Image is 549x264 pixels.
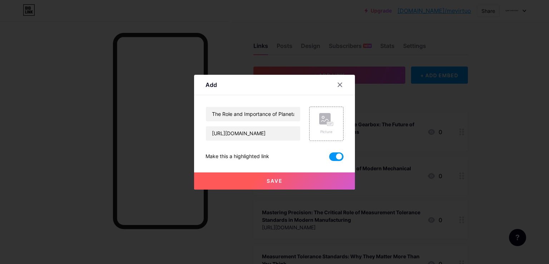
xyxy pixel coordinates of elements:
[319,129,333,135] div: Picture
[206,80,217,89] div: Add
[206,107,300,121] input: Title
[206,126,300,141] input: URL
[206,152,269,161] div: Make this a highlighted link
[267,178,283,184] span: Save
[194,172,355,190] button: Save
